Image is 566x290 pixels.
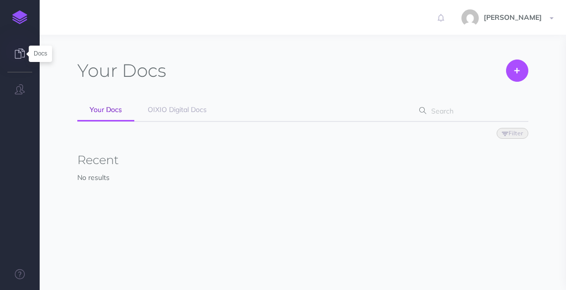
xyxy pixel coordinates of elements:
[148,105,207,114] span: OIXIO Digital Docs
[77,172,528,183] p: No results
[77,99,134,121] a: Your Docs
[497,128,528,139] button: Filter
[12,10,27,24] img: logo-mark.svg
[90,105,122,114] span: Your Docs
[479,13,547,22] span: [PERSON_NAME]
[77,154,528,167] h3: Recent
[135,99,219,121] a: OIXIO Digital Docs
[77,59,117,81] span: Your
[77,59,166,82] h1: Docs
[461,9,479,27] img: 986343b1537ab5e6f2f7b14bb58b00bb.jpg
[428,102,513,120] input: Search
